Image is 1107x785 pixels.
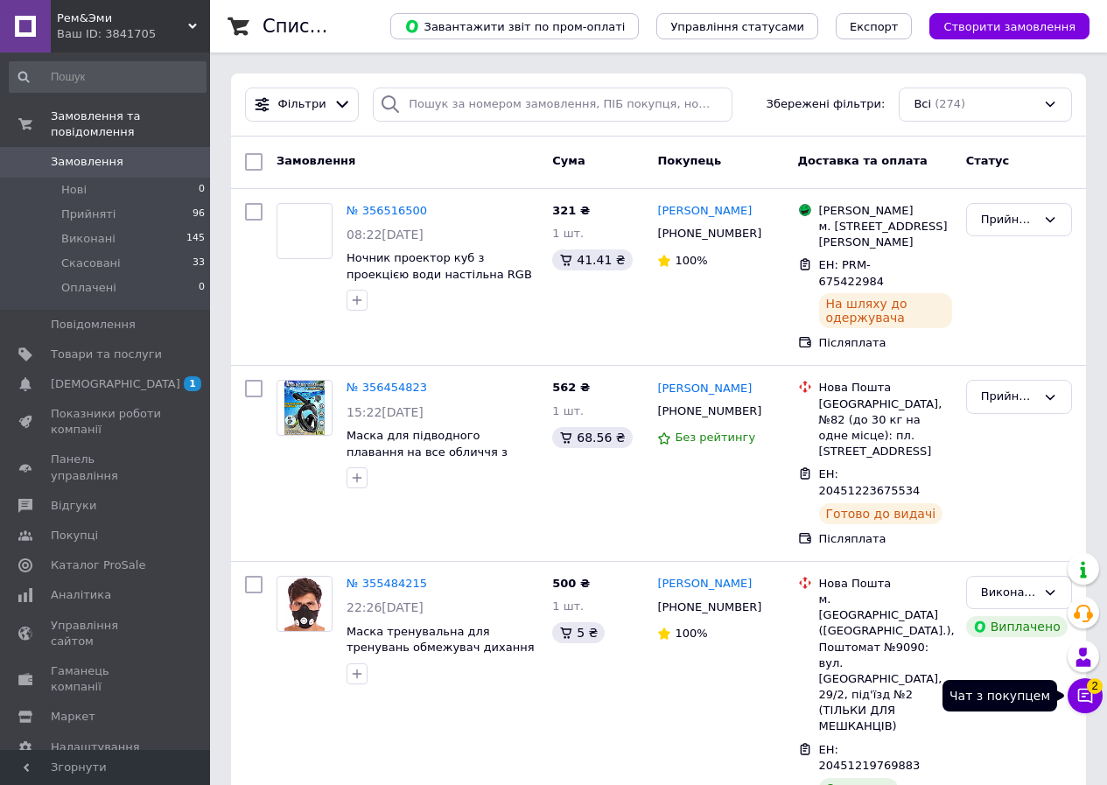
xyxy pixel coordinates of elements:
[657,576,752,592] a: [PERSON_NAME]
[61,207,116,222] span: Прийняті
[284,577,325,631] img: Фото товару
[819,531,952,547] div: Післяплата
[819,258,884,288] span: ЕН: PRM-675422984
[657,154,721,167] span: Покупець
[347,228,424,242] span: 08:22[DATE]
[51,347,162,362] span: Товари та послуги
[675,431,755,444] span: Без рейтингу
[552,577,590,590] span: 500 ₴
[277,154,355,167] span: Замовлення
[61,280,116,296] span: Оплачені
[966,616,1068,637] div: Виплачено
[51,557,145,573] span: Каталог ProSale
[819,592,952,735] div: м. [GEOGRAPHIC_DATA] ([GEOGRAPHIC_DATA].), Поштомат №9090: вул. [GEOGRAPHIC_DATA], 29/2, під'їзд ...
[819,467,921,497] span: ЕН: 20451223675534
[373,88,732,122] input: Пошук за номером замовлення, ПІБ покупця, номером телефону, Email, номером накладної
[347,405,424,419] span: 15:22[DATE]
[57,26,210,42] div: Ваш ID: 3841705
[1087,677,1103,693] span: 2
[656,13,818,39] button: Управління статусами
[966,154,1010,167] span: Статус
[347,251,538,313] a: Ночник проектор куб з проекцією води настільна RGB лампа з ефектом водяної хвилі, з пультом та до...
[347,577,427,590] a: № 355484215
[277,203,333,259] a: Фото товару
[51,528,98,543] span: Покупці
[347,381,427,394] a: № 356454823
[193,207,205,222] span: 96
[850,20,899,33] span: Експорт
[51,587,111,603] span: Аналітика
[57,11,188,26] span: Рем&Эми
[981,388,1036,406] div: Прийнято
[819,503,943,524] div: Готово до видачі
[51,154,123,170] span: Замовлення
[552,599,584,613] span: 1 шт.
[552,249,632,270] div: 41.41 ₴
[675,254,707,267] span: 100%
[278,96,326,113] span: Фільтри
[277,204,332,257] img: Фото товару
[819,380,952,396] div: Нова Пошта
[277,576,333,632] a: Фото товару
[51,376,180,392] span: [DEMOGRAPHIC_DATA]
[186,231,205,247] span: 145
[552,154,585,167] span: Cума
[347,429,515,491] a: Маска для підводного плавання на все обличчя з трубкою для пірнання та дайвінгу дитяча та доросла
[798,154,928,167] span: Доставка та оплата
[654,596,765,619] div: [PHONE_NUMBER]
[819,743,921,773] span: ЕН: 20451219769883
[654,400,765,423] div: [PHONE_NUMBER]
[51,618,162,649] span: Управління сайтом
[199,280,205,296] span: 0
[51,406,162,438] span: Показники роботи компанії
[347,600,424,614] span: 22:26[DATE]
[929,13,1089,39] button: Створити замовлення
[51,109,210,140] span: Замовлення та повідомлення
[9,61,207,93] input: Пошук
[981,211,1036,229] div: Прийнято
[819,203,952,219] div: [PERSON_NAME]
[347,625,534,703] a: Маска тренувальна для тренувань обмежувач дихання Motion Mask MA-836 три клапани, неопрен, розмір...
[51,498,96,514] span: Відгуки
[51,663,162,695] span: Гаманець компанії
[552,204,590,217] span: 321 ₴
[390,13,639,39] button: Завантажити звіт по пром-оплаті
[670,20,804,33] span: Управління статусами
[943,20,1075,33] span: Створити замовлення
[184,376,201,391] span: 1
[819,576,952,592] div: Нова Пошта
[912,19,1089,32] a: Створити замовлення
[819,293,952,328] div: На шляху до одержувача
[51,709,95,725] span: Маркет
[675,627,707,640] span: 100%
[552,404,584,417] span: 1 шт.
[552,622,605,643] div: 5 ₴
[657,381,752,397] a: [PERSON_NAME]
[404,18,625,34] span: Завантажити звіт по пром-оплаті
[914,96,931,113] span: Всі
[819,335,952,351] div: Післяплата
[284,381,326,435] img: Фото товару
[347,204,427,217] a: № 356516500
[981,584,1036,602] div: Виконано
[767,96,886,113] span: Збережені фільтри:
[61,182,87,198] span: Нові
[61,231,116,247] span: Виконані
[552,381,590,394] span: 562 ₴
[51,452,162,483] span: Панель управління
[836,13,913,39] button: Експорт
[263,16,440,37] h1: Список замовлень
[193,256,205,271] span: 33
[552,427,632,448] div: 68.56 ₴
[1068,678,1103,713] button: Чат з покупцем2
[61,256,121,271] span: Скасовані
[935,97,965,110] span: (274)
[819,396,952,460] div: [GEOGRAPHIC_DATA], №82 (до 30 кг на одне місце): пл. [STREET_ADDRESS]
[277,380,333,436] a: Фото товару
[51,739,140,755] span: Налаштування
[199,182,205,198] span: 0
[819,219,952,250] div: м. [STREET_ADDRESS][PERSON_NAME]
